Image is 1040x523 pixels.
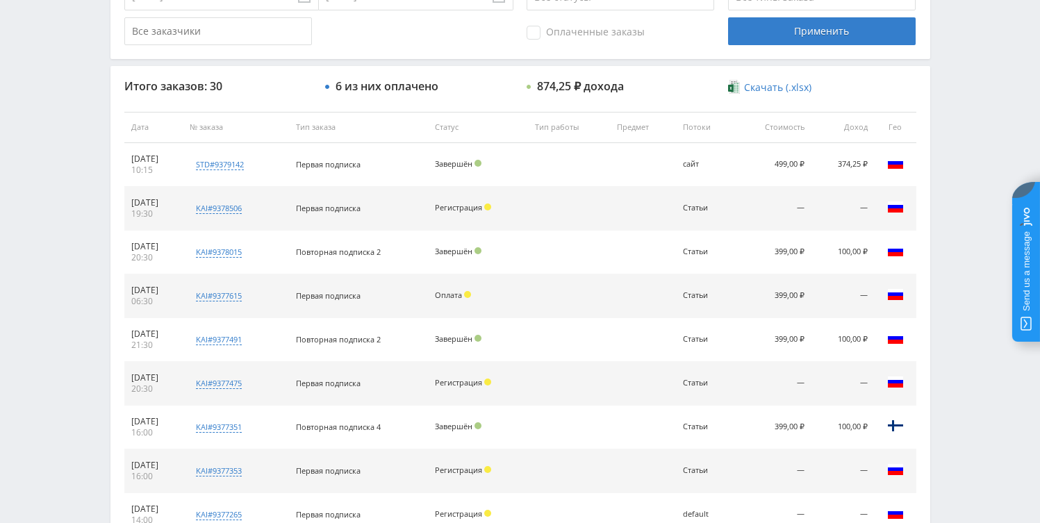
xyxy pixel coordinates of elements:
td: 374,25 ₽ [811,143,874,187]
div: Статьи [683,204,729,213]
th: № заказа [183,112,289,143]
span: Холд [484,204,491,210]
div: [DATE] [131,460,176,471]
div: сайт [683,160,729,169]
div: kai#9378506 [196,203,242,214]
div: kai#9377265 [196,509,242,520]
div: 21:30 [131,340,176,351]
span: Холд [484,379,491,385]
div: kai#9377351 [196,422,242,433]
div: kai#9377491 [196,334,242,345]
span: Первая подписка [296,159,361,169]
img: xlsx [728,80,740,94]
span: Оплаченные заказы [527,26,645,40]
img: rus.png [887,242,904,259]
span: Регистрация [435,465,482,475]
span: Регистрация [435,377,482,388]
img: fin.png [887,417,904,434]
td: 399,00 ₽ [735,274,811,318]
div: [DATE] [131,416,176,427]
td: 100,00 ₽ [811,231,874,274]
th: Гео [875,112,916,143]
th: Потоки [676,112,736,143]
div: Итого заказов: 30 [124,80,312,92]
div: default [683,510,729,519]
td: 399,00 ₽ [735,231,811,274]
span: Завершён [435,333,472,344]
div: [DATE] [131,241,176,252]
div: Статьи [683,247,729,256]
span: Завершён [435,246,472,256]
span: Подтвержден [474,247,481,254]
div: [DATE] [131,285,176,296]
img: rus.png [887,505,904,522]
span: Завершён [435,158,472,169]
span: Скачать (.xlsx) [744,82,811,93]
td: 100,00 ₽ [811,318,874,362]
th: Тип работы [528,112,611,143]
div: [DATE] [131,329,176,340]
img: rus.png [887,199,904,215]
span: Регистрация [435,202,482,213]
div: kai#9377475 [196,378,242,389]
div: 20:30 [131,383,176,395]
span: Оплата [435,290,462,300]
td: — [811,274,874,318]
td: — [735,362,811,406]
img: rus.png [887,461,904,478]
div: Статьи [683,291,729,300]
span: Первая подписка [296,465,361,476]
span: Завершён [435,421,472,431]
div: [DATE] [131,197,176,208]
div: [DATE] [131,153,176,165]
img: rus.png [887,155,904,172]
div: 16:00 [131,471,176,482]
div: Статьи [683,422,729,431]
img: rus.png [887,374,904,390]
div: 06:30 [131,296,176,307]
div: kai#9377353 [196,465,242,476]
span: Подтвержден [474,160,481,167]
input: Все заказчики [124,17,312,45]
td: 499,00 ₽ [735,143,811,187]
span: Повторная подписка 2 [296,334,381,344]
div: 874,25 ₽ дохода [537,80,624,92]
th: Доход [811,112,874,143]
span: Холд [464,291,471,298]
td: — [811,187,874,231]
span: Первая подписка [296,509,361,520]
th: Стоимость [735,112,811,143]
a: Скачать (.xlsx) [728,81,811,94]
th: Дата [124,112,183,143]
span: Холд [484,510,491,517]
div: std#9379142 [196,159,244,170]
span: Первая подписка [296,290,361,301]
span: Повторная подписка 4 [296,422,381,432]
td: — [811,449,874,493]
div: 6 из них оплачено [336,80,438,92]
div: Статьи [683,379,729,388]
div: Применить [728,17,916,45]
div: Статьи [683,466,729,475]
td: 399,00 ₽ [735,406,811,449]
div: 16:00 [131,427,176,438]
td: — [735,449,811,493]
img: rus.png [887,286,904,303]
td: 399,00 ₽ [735,318,811,362]
span: Холд [484,466,491,473]
td: — [735,187,811,231]
th: Предмет [610,112,675,143]
th: Тип заказа [289,112,428,143]
div: 19:30 [131,208,176,219]
span: Первая подписка [296,203,361,213]
td: — [811,362,874,406]
div: [DATE] [131,372,176,383]
span: Первая подписка [296,378,361,388]
td: 100,00 ₽ [811,406,874,449]
th: Статус [428,112,528,143]
span: Повторная подписка 2 [296,247,381,257]
div: 10:15 [131,165,176,176]
span: Регистрация [435,508,482,519]
div: kai#9377615 [196,290,242,301]
div: Статьи [683,335,729,344]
